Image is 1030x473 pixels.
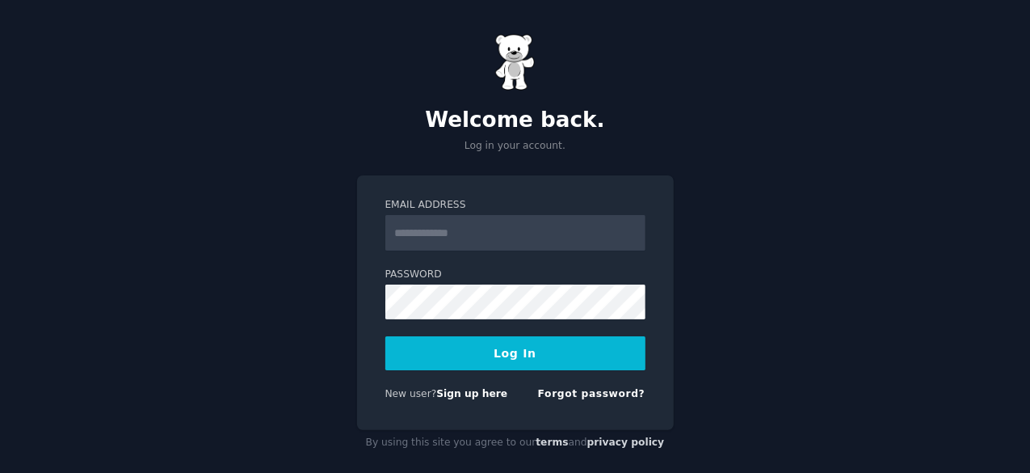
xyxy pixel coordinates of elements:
[385,388,437,399] span: New user?
[536,437,568,448] a: terms
[587,437,665,448] a: privacy policy
[495,34,536,91] img: Gummy Bear
[357,108,674,133] h2: Welcome back.
[385,336,645,370] button: Log In
[436,388,507,399] a: Sign up here
[385,198,645,213] label: Email Address
[357,430,674,456] div: By using this site you agree to our and
[538,388,645,399] a: Forgot password?
[385,268,645,282] label: Password
[357,139,674,154] p: Log in your account.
